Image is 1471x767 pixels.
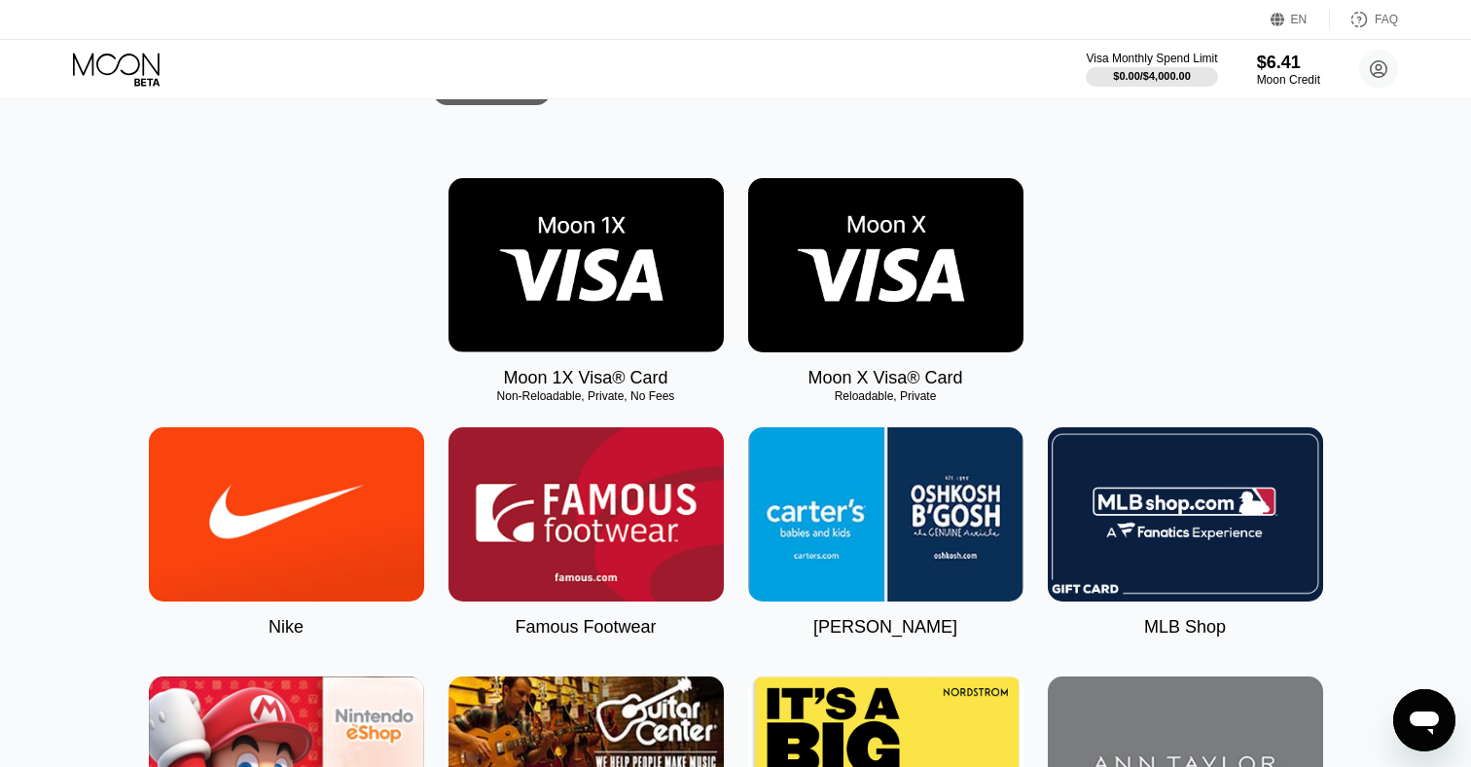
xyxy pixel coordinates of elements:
div: Nike [269,617,304,638]
div: Moon 1X Visa® Card [503,368,667,388]
div: FAQ [1330,10,1398,29]
div: [PERSON_NAME] [813,617,957,638]
div: Visa Monthly Spend Limit$0.00/$4,000.00 [1086,52,1217,87]
div: FAQ [1375,13,1398,26]
div: EN [1291,13,1308,26]
div: Moon Credit [1257,73,1320,87]
div: MLB Shop [1144,617,1226,638]
div: $6.41 [1257,53,1320,73]
div: EN [1271,10,1330,29]
div: Famous Footwear [515,617,656,638]
div: $0.00 / $4,000.00 [1113,70,1191,82]
div: Moon X Visa® Card [807,368,962,388]
div: Visa Monthly Spend Limit [1086,52,1217,65]
div: Reloadable, Private [748,389,1023,403]
div: Non-Reloadable, Private, No Fees [448,389,724,403]
div: $6.41Moon Credit [1257,53,1320,87]
iframe: Button to launch messaging window [1393,689,1455,751]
